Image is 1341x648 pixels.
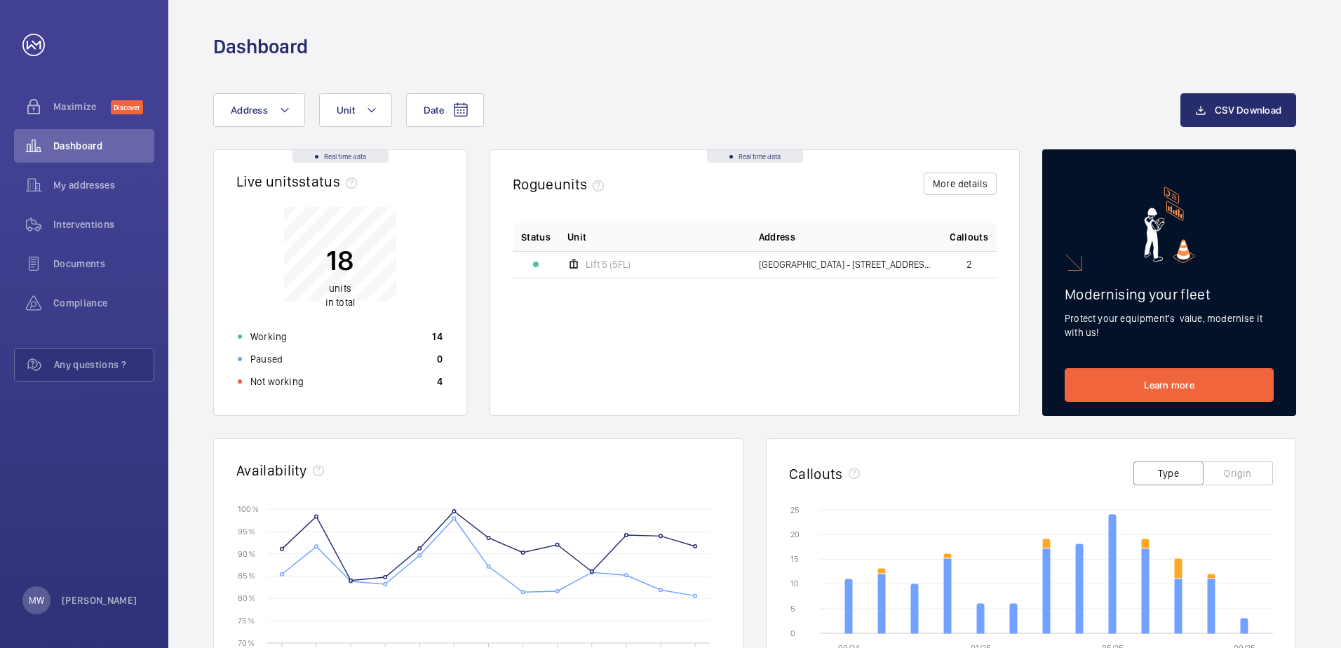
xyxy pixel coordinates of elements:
button: Origin [1203,461,1273,485]
div: Real time data [707,150,803,163]
button: More details [924,173,997,195]
p: 4 [437,374,443,389]
p: 14 [432,330,443,344]
button: Address [213,93,305,127]
span: Callouts [950,230,988,244]
text: 15 [790,554,799,564]
span: Maximize [53,100,111,114]
text: 85 % [238,571,255,581]
button: Date [406,93,484,127]
span: Documents [53,257,154,271]
img: marketing-card.svg [1144,187,1195,263]
p: [PERSON_NAME] [62,593,137,607]
h2: Callouts [789,465,843,482]
span: units [329,283,351,294]
text: 75 % [238,616,255,626]
p: Paused [250,352,283,366]
text: 80 % [238,593,255,603]
h2: Live units [236,173,363,190]
text: 10 [790,579,799,588]
span: Interventions [53,217,154,231]
text: 90 % [238,548,255,558]
span: Address [231,104,268,116]
text: 0 [790,628,795,638]
p: Working [250,330,287,344]
span: Dashboard [53,139,154,153]
button: CSV Download [1180,93,1296,127]
span: Date [424,104,444,116]
span: Unit [337,104,355,116]
h2: Rogue [513,175,609,193]
text: 95 % [238,526,255,536]
span: Any questions ? [54,358,154,372]
span: Address [759,230,795,244]
span: Unit [567,230,586,244]
div: Real time data [292,150,389,163]
span: units [554,175,610,193]
p: 0 [437,352,443,366]
span: status [299,173,363,190]
p: Not working [250,374,304,389]
button: Unit [319,93,392,127]
h1: Dashboard [213,34,308,60]
p: 18 [325,243,355,278]
p: Protect your equipment's value, modernise it with us! [1065,311,1274,339]
button: Type [1133,461,1204,485]
span: My addresses [53,178,154,192]
span: CSV Download [1215,104,1281,116]
span: Discover [111,100,143,114]
a: Learn more [1065,368,1274,402]
text: 20 [790,529,800,539]
p: Status [521,230,551,244]
text: 70 % [238,637,255,647]
span: Lift 5 (5FL) [586,259,631,269]
span: 2 [966,259,972,269]
text: 100 % [238,504,259,513]
h2: Modernising your fleet [1065,285,1274,303]
h2: Availability [236,461,307,479]
p: in total [325,281,355,309]
span: [GEOGRAPHIC_DATA] - [STREET_ADDRESS][PERSON_NAME] [759,259,934,269]
p: MW [29,593,44,607]
span: Compliance [53,296,154,310]
text: 25 [790,505,800,515]
text: 5 [790,604,795,614]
